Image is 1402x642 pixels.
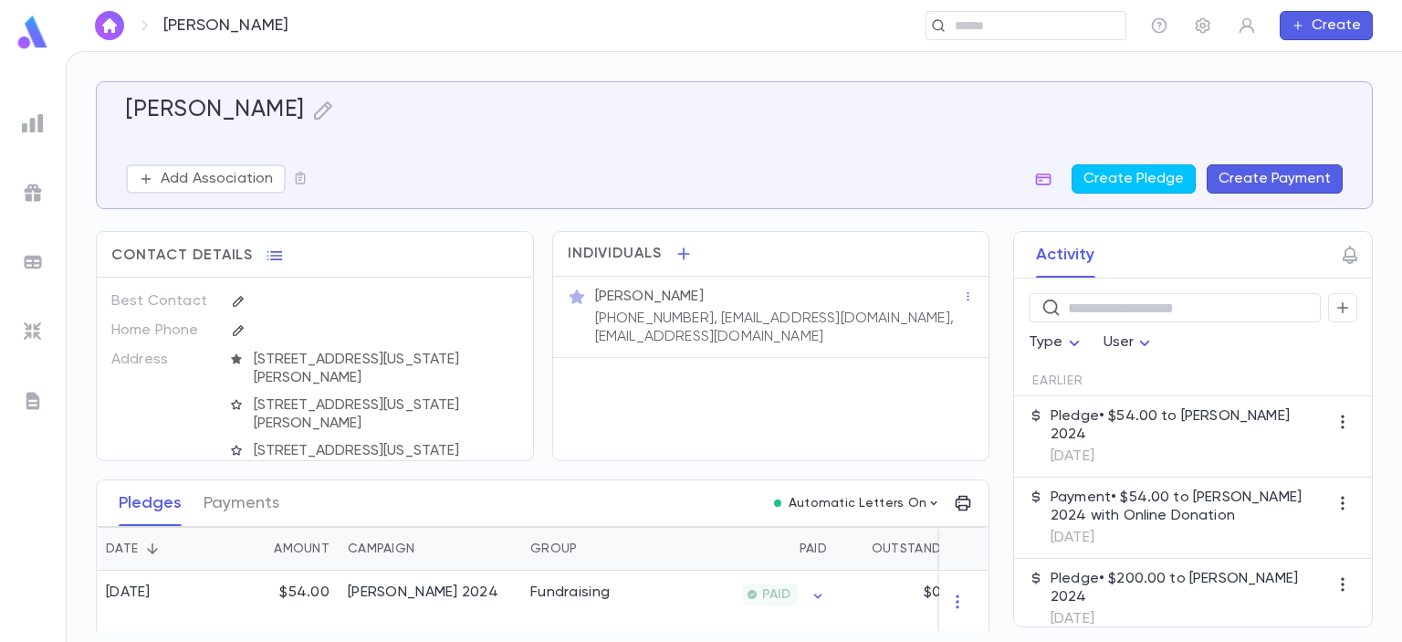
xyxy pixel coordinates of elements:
[246,442,519,460] span: [STREET_ADDRESS][US_STATE]
[220,527,339,571] div: Amount
[1104,335,1135,350] span: User
[111,316,216,345] p: Home Phone
[1051,407,1328,444] p: Pledge • $54.00 to [PERSON_NAME] 2024
[658,527,836,571] div: Paid
[1051,570,1328,606] p: Pledge • $200.00 to [PERSON_NAME] 2024
[22,182,44,204] img: campaigns_grey.99e729a5f7ee94e3726e6486bddda8f1.svg
[872,527,964,571] div: Outstanding
[800,527,827,571] div: Paid
[111,247,253,265] span: Contact Details
[1051,529,1328,547] p: [DATE]
[15,15,51,50] img: logo
[1051,447,1328,466] p: [DATE]
[22,112,44,134] img: reports_grey.c525e4749d1bce6a11f5fe2a8de1b229.svg
[767,490,949,516] button: Automatic Letters On
[246,396,519,433] span: [STREET_ADDRESS][US_STATE][PERSON_NAME]
[22,321,44,342] img: imports_grey.530a8a0e642e233f2baf0ef88e8c9fcb.svg
[163,16,288,36] p: [PERSON_NAME]
[138,534,167,563] button: Sort
[1280,11,1373,40] button: Create
[530,584,610,602] div: Fundraising
[22,390,44,412] img: letters_grey.7941b92b52307dd3b8a917253454ce1c.svg
[1207,164,1343,194] button: Create Payment
[568,245,663,263] span: Individuals
[1072,164,1196,194] button: Create Pledge
[1104,325,1156,361] div: User
[106,584,151,602] div: [DATE]
[119,480,182,526] button: Pledges
[924,584,964,602] p: $0.00
[97,527,220,571] div: Date
[595,310,962,346] p: [PHONE_NUMBER], [EMAIL_ADDRESS][DOMAIN_NAME], [EMAIL_ADDRESS][DOMAIN_NAME]
[246,351,519,387] span: [STREET_ADDRESS][US_STATE][PERSON_NAME]
[111,287,216,316] p: Best Contact
[1051,610,1328,628] p: [DATE]
[1036,232,1094,278] button: Activity
[789,496,927,510] p: Automatic Letters On
[1051,489,1328,525] p: Payment • $54.00 to [PERSON_NAME] 2024 with Online Donation
[126,97,305,124] h5: [PERSON_NAME]
[348,527,414,571] div: Campaign
[274,527,330,571] div: Amount
[595,288,704,306] p: [PERSON_NAME]
[348,584,498,602] div: Eretz Yisroel Raffle 2024
[106,527,138,571] div: Date
[1032,374,1083,388] span: Earlier
[521,527,658,571] div: Group
[111,345,216,374] p: Address
[1029,335,1063,350] span: Type
[1029,325,1085,361] div: Type
[755,587,798,602] span: PAID
[339,527,521,571] div: Campaign
[161,170,273,188] p: Add Association
[530,527,577,571] div: Group
[220,571,339,634] div: $54.00
[22,251,44,273] img: batches_grey.339ca447c9d9533ef1741baa751efc33.svg
[126,164,286,194] button: Add Association
[204,480,279,526] button: Payments
[836,527,973,571] div: Outstanding
[99,18,120,33] img: home_white.a664292cf8c1dea59945f0da9f25487c.svg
